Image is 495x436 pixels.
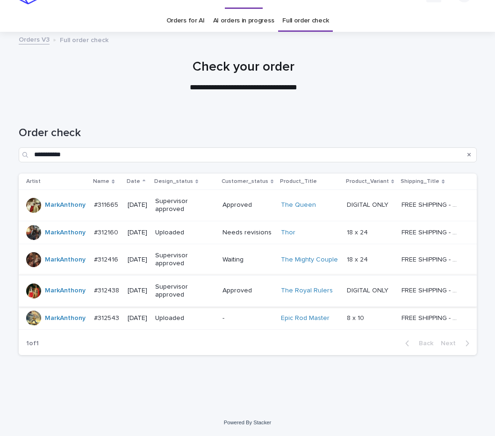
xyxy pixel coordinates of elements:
p: Date [127,176,140,187]
a: Epic Rod Master [281,314,330,322]
tr: MarkAnthony #311665#311665 [DATE]Supervisor approvedApprovedThe Queen DIGITAL ONLYDIGITAL ONLY FR... [19,189,477,221]
p: Product_Variant [346,176,389,187]
p: 18 x 24 [347,254,370,264]
a: The Royal Rulers [281,287,333,295]
p: Supervisor approved [155,252,214,268]
p: Needs revisions [222,229,274,237]
p: FREE SHIPPING - preview in 1-2 business days, after your approval delivery will take 5-10 b.d. [402,254,462,264]
a: The Mighty Couple [281,256,338,264]
a: MarkAnthony [45,229,86,237]
p: 18 x 24 [347,227,370,237]
tr: MarkAnthony #312160#312160 [DATE]UploadedNeeds revisionsThor 18 x 2418 x 24 FREE SHIPPING - previ... [19,221,477,244]
p: Artist [26,176,41,187]
a: Powered By Stacker [224,420,271,425]
p: - [222,314,274,322]
p: [DATE] [128,201,148,209]
span: Next [441,340,461,347]
p: #312543 [94,312,121,322]
a: MarkAnthony [45,256,86,264]
button: Back [398,339,437,348]
a: Orders V3 [19,34,50,44]
a: MarkAnthony [45,201,86,209]
p: Product_Title [280,176,317,187]
a: Full order check [282,10,329,32]
tr: MarkAnthony #312438#312438 [DATE]Supervisor approvedApprovedThe Royal Rulers DIGITAL ONLYDIGITAL ... [19,275,477,306]
p: FREE SHIPPING - preview in 1-2 business days, after your approval delivery will take 5-10 b.d. [402,199,462,209]
p: Uploaded [155,314,214,322]
a: The Queen [281,201,316,209]
a: MarkAnthony [45,314,86,322]
a: AI orders in progress [213,10,274,32]
p: Waiting [222,256,274,264]
a: MarkAnthony [45,287,86,295]
a: Orders for AI [166,10,205,32]
p: [DATE] [128,314,148,322]
input: Search [19,147,477,162]
p: 8 x 10 [347,312,366,322]
p: Approved [222,287,274,295]
p: Design_status [154,176,193,187]
p: FREE SHIPPING - preview in 1-2 business days, after your approval delivery will take 5-10 b.d. [402,285,462,295]
h1: Order check [19,126,477,140]
p: Approved [222,201,274,209]
p: Supervisor approved [155,197,214,213]
p: #311665 [94,199,120,209]
h1: Check your order [14,59,473,75]
p: [DATE] [128,256,148,264]
p: [DATE] [128,287,148,295]
p: DIGITAL ONLY [347,199,390,209]
button: Next [437,339,477,348]
p: FREE SHIPPING - preview in 1-2 business days, after your approval delivery will take 5-10 b.d. [402,227,462,237]
p: Supervisor approved [155,283,214,299]
p: 1 of 1 [19,332,46,355]
p: Full order check [60,34,108,44]
p: #312160 [94,227,120,237]
span: Back [413,340,433,347]
tr: MarkAnthony #312416#312416 [DATE]Supervisor approvedWaitingThe Mighty Couple 18 x 2418 x 24 FREE ... [19,244,477,276]
p: Uploaded [155,229,214,237]
p: [DATE] [128,229,148,237]
p: DIGITAL ONLY [347,285,390,295]
p: Customer_status [222,176,268,187]
p: FREE SHIPPING - preview in 1-2 business days, after your approval delivery will take 5-10 b.d. [402,312,462,322]
p: #312438 [94,285,121,295]
p: Name [93,176,109,187]
tr: MarkAnthony #312543#312543 [DATE]Uploaded-Epic Rod Master 8 x 108 x 10 FREE SHIPPING - preview in... [19,306,477,330]
a: Thor [281,229,295,237]
p: Shipping_Title [401,176,439,187]
p: #312416 [94,254,120,264]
